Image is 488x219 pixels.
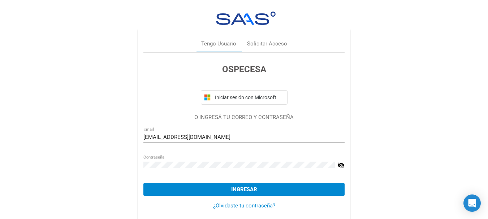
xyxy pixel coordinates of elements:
[213,95,284,100] span: Iniciar sesión con Microsoft
[143,183,345,196] button: Ingresar
[247,40,287,48] div: Solicitar Acceso
[201,90,288,105] button: Iniciar sesión con Microsoft
[231,186,257,193] span: Ingresar
[143,63,345,76] h3: OSPECESA
[213,202,275,209] a: ¿Olvidaste tu contraseña?
[463,194,481,212] div: Open Intercom Messenger
[201,40,236,48] div: Tengo Usuario
[337,161,345,170] mat-icon: visibility_off
[143,113,345,122] p: O INGRESÁ TU CORREO Y CONTRASEÑA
